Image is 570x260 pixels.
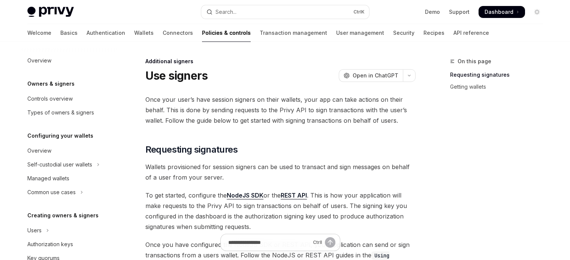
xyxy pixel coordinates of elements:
button: Toggle Self-custodial user wallets section [21,158,117,171]
button: Toggle Users section [21,224,117,237]
a: Recipes [423,24,444,42]
div: Controls overview [27,94,73,103]
input: Ask a question... [228,234,310,251]
div: Overview [27,146,51,155]
span: Requesting signatures [145,144,238,156]
a: Welcome [27,24,51,42]
a: Overview [21,54,117,67]
button: Open search [201,5,369,19]
a: Managed wallets [21,172,117,185]
span: To get started, configure the or the . This is how your application will make requests to the Pri... [145,190,416,232]
span: Once your user’s have session signers on their wallets, your app can take actions on their behalf... [145,94,416,126]
div: Managed wallets [27,174,69,183]
a: Demo [425,8,440,16]
div: Authorization keys [27,240,73,249]
a: Authentication [87,24,125,42]
span: Wallets provisioned for session signers can be used to transact and sign messages on behalf of a ... [145,162,416,183]
span: Dashboard [485,8,513,16]
a: Controls overview [21,92,117,105]
a: Wallets [134,24,154,42]
a: Basics [60,24,78,42]
a: User management [336,24,384,42]
div: Types of owners & signers [27,108,94,117]
a: REST API [281,192,307,199]
a: Support [449,8,470,16]
h5: Creating owners & signers [27,211,99,220]
a: Transaction management [260,24,327,42]
a: Requesting signatures [450,69,549,81]
div: Self-custodial user wallets [27,160,92,169]
a: Overview [21,144,117,157]
a: Authorization keys [21,238,117,251]
a: Security [393,24,414,42]
button: Toggle Common use cases section [21,186,117,199]
a: Connectors [163,24,193,42]
a: NodeJS SDK [227,192,263,199]
a: Getting wallets [450,81,549,93]
span: On this page [458,57,491,66]
a: Policies & controls [202,24,251,42]
div: Search... [215,7,236,16]
button: Send message [325,237,335,248]
span: Open in ChatGPT [353,72,398,79]
h5: Configuring your wallets [27,131,93,140]
div: Additional signers [145,58,416,65]
h5: Owners & signers [27,79,75,88]
div: Users [27,226,42,235]
a: Dashboard [479,6,525,18]
span: Ctrl K [353,9,365,15]
a: API reference [453,24,489,42]
h1: Use signers [145,69,208,82]
div: Common use cases [27,188,76,197]
button: Open in ChatGPT [339,69,403,82]
div: Overview [27,56,51,65]
a: Types of owners & signers [21,106,117,119]
button: Toggle dark mode [531,6,543,18]
img: light logo [27,7,74,17]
